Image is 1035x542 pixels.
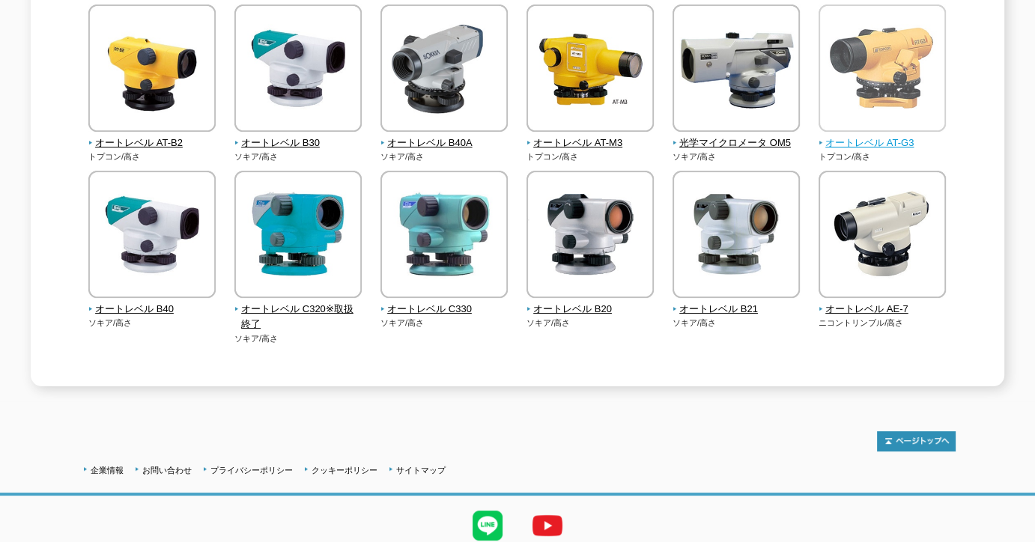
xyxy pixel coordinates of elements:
span: オートレベル B40A [380,135,509,151]
img: オートレベル B21 [673,171,800,302]
img: オートレベル C320※取扱終了 [234,171,362,302]
img: オートレベル AT-M3 [526,4,654,135]
a: オートレベル AT-G3 [819,121,947,151]
span: オートレベル B20 [526,302,655,317]
a: クッキーポリシー [312,466,377,475]
img: オートレベル AT-G3 [819,4,946,135]
img: オートレベル B20 [526,171,654,302]
a: 光学マイクロメータ OM5 [673,121,801,151]
p: ソキア/高さ [673,150,801,163]
a: サイトマップ [396,466,446,475]
img: オートレベル B30 [234,4,362,135]
span: オートレベル AE-7 [819,302,947,317]
span: オートレベル B30 [234,135,362,151]
a: オートレベル B30 [234,121,362,151]
img: オートレベル B40A [380,4,508,135]
a: オートレベル C330 [380,287,509,317]
p: ソキア/高さ [234,150,362,163]
span: オートレベル B21 [673,302,801,317]
a: オートレベル AT-M3 [526,121,655,151]
a: オートレベル AT-B2 [88,121,216,151]
span: オートレベル C320※取扱終了 [234,302,362,333]
p: トプコン/高さ [526,150,655,163]
img: 光学マイクロメータ OM5 [673,4,800,135]
p: ソキア/高さ [234,332,362,345]
p: トプコン/高さ [88,150,216,163]
p: トプコン/高さ [819,150,947,163]
p: ソキア/高さ [380,317,509,329]
a: お問い合わせ [142,466,192,475]
span: オートレベル C330 [380,302,509,317]
p: ソキア/高さ [673,317,801,329]
a: オートレベル B40 [88,287,216,317]
img: トップページへ [877,431,956,451]
a: 企業情報 [91,466,124,475]
p: ニコントリンブル/高さ [819,317,947,329]
img: オートレベル AE-7 [819,171,946,302]
a: オートレベル AE-7 [819,287,947,317]
p: ソキア/高さ [380,150,509,163]
a: オートレベル B21 [673,287,801,317]
span: オートレベル AT-M3 [526,135,655,151]
span: 光学マイクロメータ OM5 [673,135,801,151]
a: プライバシーポリシー [210,466,293,475]
a: オートレベル C320※取扱終了 [234,287,362,332]
img: オートレベル C330 [380,171,508,302]
img: オートレベル AT-B2 [88,4,216,135]
span: オートレベル B40 [88,302,216,317]
a: オートレベル B20 [526,287,655,317]
img: オートレベル B40 [88,171,216,302]
span: オートレベル AT-G3 [819,135,947,151]
span: オートレベル AT-B2 [88,135,216,151]
a: オートレベル B40A [380,121,509,151]
p: ソキア/高さ [88,317,216,329]
p: ソキア/高さ [526,317,655,329]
